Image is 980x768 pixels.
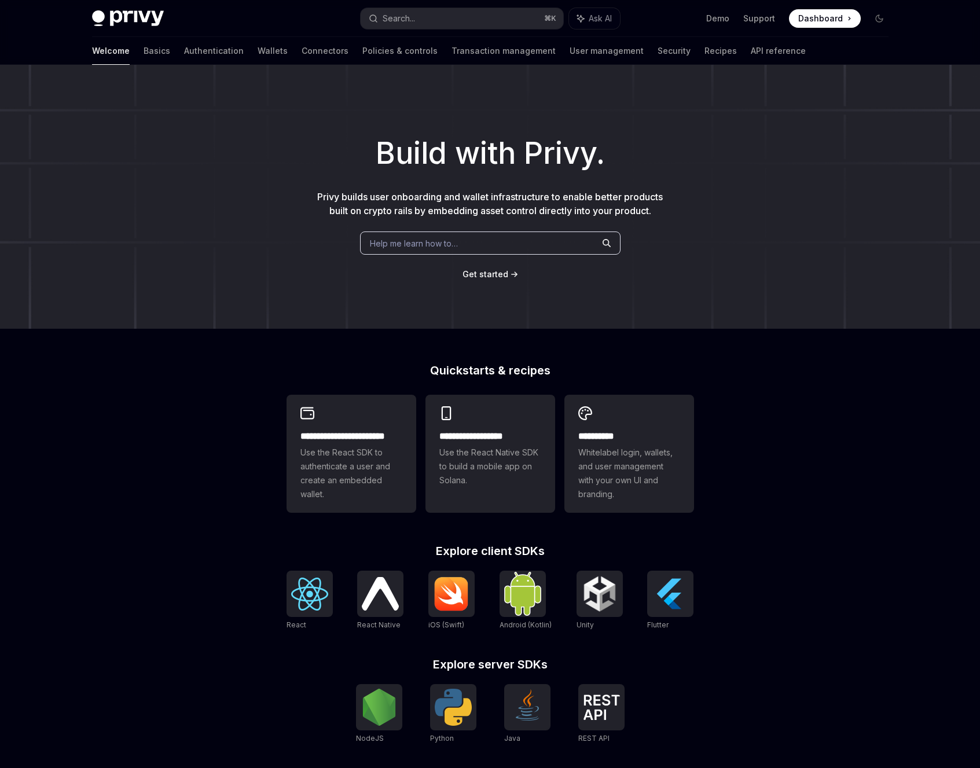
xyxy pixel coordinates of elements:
[652,575,689,612] img: Flutter
[578,684,625,744] a: REST APIREST API
[500,571,552,631] a: Android (Kotlin)Android (Kotlin)
[647,620,669,629] span: Flutter
[658,37,691,65] a: Security
[743,13,775,24] a: Support
[433,576,470,611] img: iOS (Swift)
[361,689,398,726] img: NodeJS
[581,575,618,612] img: Unity
[578,734,610,743] span: REST API
[361,8,563,29] button: Search...⌘K
[578,446,680,501] span: Whitelabel login, wallets, and user management with your own UI and branding.
[92,10,164,27] img: dark logo
[428,620,464,629] span: iOS (Swift)
[577,620,594,629] span: Unity
[302,37,348,65] a: Connectors
[356,684,402,744] a: NodeJSNodeJS
[589,13,612,24] span: Ask AI
[144,37,170,65] a: Basics
[452,37,556,65] a: Transaction management
[357,571,403,631] a: React NativeReact Native
[425,395,555,513] a: **** **** **** ***Use the React Native SDK to build a mobile app on Solana.
[509,689,546,726] img: Java
[504,684,550,744] a: JavaJava
[428,571,475,631] a: iOS (Swift)iOS (Swift)
[798,13,843,24] span: Dashboard
[300,446,402,501] span: Use the React SDK to authenticate a user and create an embedded wallet.
[569,8,620,29] button: Ask AI
[287,659,694,670] h2: Explore server SDKs
[287,620,306,629] span: React
[92,37,130,65] a: Welcome
[258,37,288,65] a: Wallets
[383,12,415,25] div: Search...
[430,684,476,744] a: PythonPython
[570,37,644,65] a: User management
[370,237,458,249] span: Help me learn how to…
[357,620,401,629] span: React Native
[583,694,620,720] img: REST API
[435,689,472,726] img: Python
[439,446,541,487] span: Use the React Native SDK to build a mobile app on Solana.
[577,571,623,631] a: UnityUnity
[291,578,328,611] img: React
[500,620,552,629] span: Android (Kotlin)
[362,577,399,610] img: React Native
[463,269,508,280] a: Get started
[647,571,693,631] a: FlutterFlutter
[564,395,694,513] a: **** *****Whitelabel login, wallets, and user management with your own UI and branding.
[287,571,333,631] a: ReactReact
[463,269,508,279] span: Get started
[544,14,556,23] span: ⌘ K
[504,572,541,615] img: Android (Kotlin)
[430,734,454,743] span: Python
[287,365,694,376] h2: Quickstarts & recipes
[870,9,889,28] button: Toggle dark mode
[789,9,861,28] a: Dashboard
[751,37,806,65] a: API reference
[504,734,520,743] span: Java
[704,37,737,65] a: Recipes
[362,37,438,65] a: Policies & controls
[184,37,244,65] a: Authentication
[19,131,961,176] h1: Build with Privy.
[706,13,729,24] a: Demo
[317,191,663,216] span: Privy builds user onboarding and wallet infrastructure to enable better products built on crypto ...
[287,545,694,557] h2: Explore client SDKs
[356,734,384,743] span: NodeJS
